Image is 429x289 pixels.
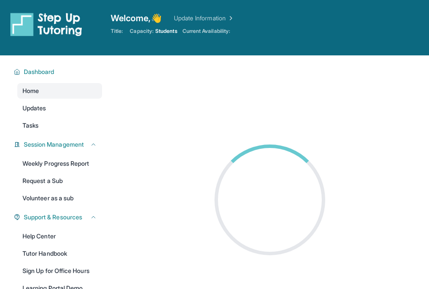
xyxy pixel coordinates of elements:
[20,67,97,76] button: Dashboard
[24,67,54,76] span: Dashboard
[182,28,230,35] span: Current Availability:
[22,104,46,112] span: Updates
[22,87,39,95] span: Home
[174,14,234,22] a: Update Information
[20,140,97,149] button: Session Management
[22,121,38,130] span: Tasks
[10,12,82,36] img: logo
[24,140,84,149] span: Session Management
[111,28,123,35] span: Title:
[20,213,97,222] button: Support & Resources
[17,83,102,99] a: Home
[24,213,82,222] span: Support & Resources
[155,28,177,35] span: Students
[17,156,102,171] a: Weekly Progress Report
[17,190,102,206] a: Volunteer as a sub
[17,228,102,244] a: Help Center
[111,12,162,24] span: Welcome, 👋
[226,14,234,22] img: Chevron Right
[17,118,102,133] a: Tasks
[17,173,102,189] a: Request a Sub
[17,246,102,261] a: Tutor Handbook
[130,28,154,35] span: Capacity:
[17,263,102,279] a: Sign Up for Office Hours
[17,100,102,116] a: Updates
